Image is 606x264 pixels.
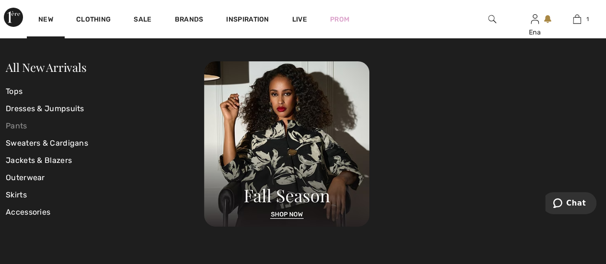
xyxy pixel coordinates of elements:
iframe: Opens a widget where you can chat to one of our agents [545,192,596,216]
a: Pants [6,117,204,135]
a: Tops [6,83,204,100]
a: Sweaters & Cardigans [6,135,204,152]
a: Dresses & Jumpsuits [6,100,204,117]
a: Sign In [531,14,539,23]
div: Ena [514,27,556,37]
img: My Bag [573,13,581,25]
img: My Info [531,13,539,25]
a: All New Arrivals [6,59,86,75]
span: Inspiration [226,15,269,25]
a: Prom [330,14,349,24]
a: New [38,15,53,25]
a: 1 [556,13,598,25]
a: Clothing [76,15,111,25]
span: 1 [586,15,588,23]
a: Live [292,14,307,24]
a: Brands [175,15,204,25]
img: 250825120107_a8d8ca038cac6.jpg [204,61,369,227]
a: Skirts [6,186,204,204]
img: 1ère Avenue [4,8,23,27]
a: Jackets & Blazers [6,152,204,169]
a: Sale [134,15,151,25]
a: Accessories [6,204,204,221]
a: Outerwear [6,169,204,186]
img: search the website [488,13,496,25]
